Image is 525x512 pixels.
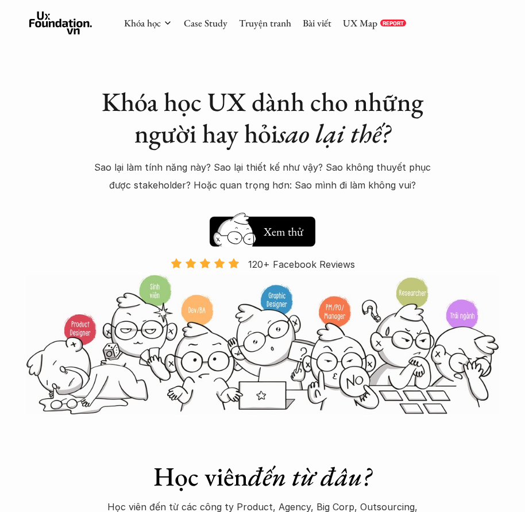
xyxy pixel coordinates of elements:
em: đến từ đâu? [248,459,372,494]
h5: Xem thử [264,224,306,240]
a: Khóa học [124,17,161,29]
p: 120+ Facebook Reviews [248,256,355,273]
a: Bài viết [303,17,331,29]
a: REPORT [380,20,406,26]
a: Xem thử [210,211,315,247]
h1: Khóa học UX dành cho những người hay hỏi [92,86,434,149]
a: Case Study [184,17,227,29]
h1: Học viên [100,461,426,492]
a: UX Map [343,17,377,29]
p: Sao lại làm tính năng này? Sao lại thiết kế như vậy? Sao không thuyết phục được stakeholder? Hoặc... [92,159,434,194]
em: sao lại thế? [278,116,391,151]
a: Truyện tranh [239,17,291,29]
p: REPORT [383,20,404,26]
